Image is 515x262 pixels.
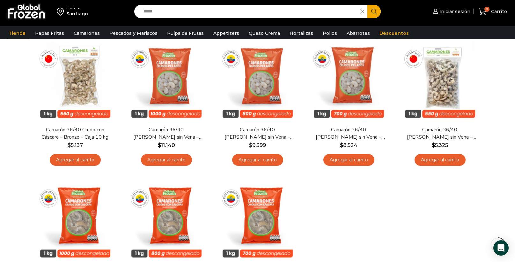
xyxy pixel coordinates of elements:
a: Hortalizas [286,27,316,39]
span: $ [432,142,435,148]
a: Appetizers [210,27,242,39]
bdi: 8.524 [340,142,357,148]
a: Tienda [5,27,29,39]
a: Agregar al carrito: “Camarón 36/40 Crudo Pelado sin Vena - Bronze - Caja 10 kg” [415,154,466,166]
div: Enviar a [66,6,88,11]
bdi: 9.399 [249,142,266,148]
a: Pollos [320,27,340,39]
div: Open Intercom Messenger [493,240,509,256]
a: Papas Fritas [32,27,67,39]
span: Vista Rápida [41,105,109,117]
a: Pulpa de Frutas [164,27,207,39]
img: address-field-icon.svg [57,6,66,17]
a: Agregar al carrito: “Camarón 36/40 Crudo Pelado sin Vena - Super Prime - Caja 10 kg” [141,154,192,166]
span: Vista Rápida [41,245,109,256]
a: 0 Carrito [477,4,509,19]
a: Abarrotes [343,27,373,39]
a: Camarones [70,27,103,39]
span: Vista Rápida [223,105,292,117]
bdi: 11.140 [158,142,175,148]
a: Camarón 36/40 Crudo con Cáscara – Bronze – Caja 10 kg [38,126,112,141]
span: 0 [484,7,489,12]
a: Descuentos [376,27,412,39]
span: Iniciar sesión [438,8,470,15]
a: Camarón 36/40 [PERSON_NAME] sin Vena – Silver – Caja 10 kg [312,126,385,141]
button: Search button [367,5,381,18]
a: Camarón 36/40 [PERSON_NAME] sin Vena – Super Prime – Caja 10 kg [129,126,203,141]
bdi: 5.137 [68,142,83,148]
a: Camarón 36/40 [PERSON_NAME] sin Vena – Bronze – Caja 10 kg [403,126,476,141]
span: Vista Rápida [406,105,474,117]
a: Queso Crema [246,27,283,39]
span: $ [158,142,161,148]
span: Vista Rápida [132,245,201,256]
a: Agregar al carrito: “Camarón 36/40 Crudo Pelado sin Vena - Gold - Caja 10 kg” [232,154,283,166]
a: Iniciar sesión [431,5,470,18]
span: Vista Rápida [132,105,201,117]
span: Vista Rápida [223,245,292,256]
a: Agregar al carrito: “Camarón 36/40 Crudo Pelado sin Vena - Silver - Caja 10 kg” [323,154,374,166]
span: $ [68,142,71,148]
div: Santiago [66,11,88,17]
span: $ [249,142,252,148]
span: Vista Rápida [314,105,383,117]
bdi: 5.325 [432,142,448,148]
span: $ [340,142,343,148]
a: Pescados y Mariscos [106,27,161,39]
a: Camarón 36/40 [PERSON_NAME] sin Vena – Gold – Caja 10 kg [221,126,294,141]
a: Agregar al carrito: “Camarón 36/40 Crudo con Cáscara - Bronze - Caja 10 kg” [50,154,101,166]
span: Carrito [489,8,507,15]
